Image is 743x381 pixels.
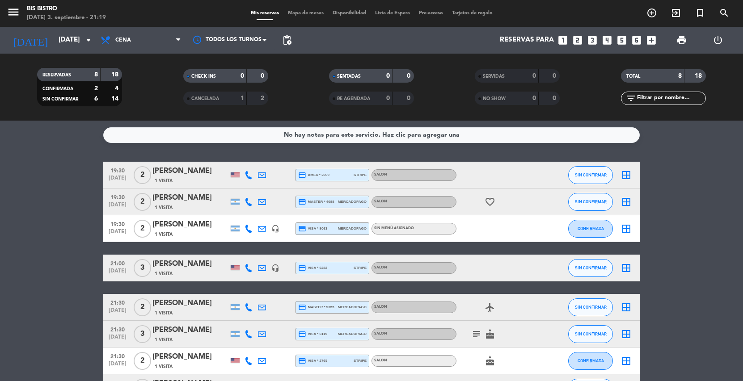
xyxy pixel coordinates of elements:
[115,37,131,43] span: Cena
[700,27,737,54] div: LOG OUT
[134,220,151,238] span: 2
[485,197,495,207] i: favorite_border
[191,96,219,101] span: CANCELADA
[134,193,151,211] span: 2
[568,325,613,343] button: SIN CONFIRMAR
[553,73,558,79] strong: 0
[298,264,327,272] span: visa * 6282
[575,199,607,204] span: SIN CONFIRMAR
[284,130,460,140] div: No hay notas para este servicio. Haz clic para agregar una
[676,35,687,46] span: print
[371,11,414,16] span: Lista de Espera
[568,193,613,211] button: SIN CONFIRMAR
[7,5,20,19] i: menu
[568,166,613,184] button: SIN CONFIRMAR
[575,172,607,177] span: SIN CONFIRMAR
[575,265,607,270] span: SIN CONFIRMAR
[471,329,482,339] i: subject
[338,304,367,310] span: mercadopago
[374,332,387,335] span: SALON
[115,85,120,92] strong: 4
[94,71,98,78] strong: 8
[106,258,129,268] span: 21:00
[646,34,657,46] i: add_box
[298,225,327,233] span: visa * 8063
[155,204,173,211] span: 1 Visita
[557,34,569,46] i: looks_one
[42,73,71,77] span: RESERVADAS
[407,73,412,79] strong: 0
[621,223,632,234] i: border_all
[719,8,730,18] i: search
[298,330,327,338] span: visa * 6119
[374,266,387,269] span: SALON
[374,226,414,230] span: Sin menú asignado
[601,34,613,46] i: looks_4
[678,73,682,79] strong: 8
[152,258,228,270] div: [PERSON_NAME]
[354,265,367,271] span: stripe
[7,5,20,22] button: menu
[27,13,106,22] div: [DATE] 3. septiembre - 21:19
[374,305,387,309] span: SALON
[374,173,387,176] span: SALON
[241,95,244,101] strong: 1
[106,218,129,229] span: 19:30
[106,192,129,202] span: 19:30
[298,198,306,206] i: credit_card
[298,303,306,311] i: credit_card
[42,97,78,101] span: SIN CONFIRMAR
[83,35,94,46] i: arrow_drop_down
[155,336,173,343] span: 1 Visita
[106,324,129,334] span: 21:30
[271,264,279,272] i: headset_mic
[298,225,306,233] i: credit_card
[298,264,306,272] i: credit_card
[568,220,613,238] button: CONFIRMADA
[485,356,495,366] i: cake
[386,73,390,79] strong: 0
[155,177,173,184] span: 1 Visita
[298,357,306,365] i: credit_card
[587,34,598,46] i: looks_3
[155,231,173,238] span: 1 Visita
[94,96,98,102] strong: 6
[298,171,306,179] i: credit_card
[578,226,604,231] span: CONFIRMADA
[621,170,632,180] i: border_all
[532,95,536,101] strong: 0
[134,166,151,184] span: 2
[483,96,506,101] span: NO SHOW
[354,358,367,364] span: stripe
[631,34,642,46] i: looks_6
[134,259,151,277] span: 3
[106,229,129,239] span: [DATE]
[298,171,329,179] span: amex * 2009
[553,95,558,101] strong: 0
[106,351,129,361] span: 21:30
[152,165,228,177] div: [PERSON_NAME]
[621,197,632,207] i: border_all
[485,302,495,313] i: airplanemode_active
[646,8,657,18] i: add_circle_outline
[671,8,681,18] i: exit_to_app
[338,199,367,205] span: mercadopago
[106,334,129,344] span: [DATE]
[106,307,129,318] span: [DATE]
[106,297,129,307] span: 21:30
[328,11,371,16] span: Disponibilidad
[155,363,173,370] span: 1 Visita
[155,270,173,277] span: 1 Visita
[152,192,228,204] div: [PERSON_NAME]
[152,219,228,230] div: [PERSON_NAME]
[111,96,120,102] strong: 14
[298,303,334,311] span: master * 9355
[152,324,228,336] div: [PERSON_NAME]
[386,95,390,101] strong: 0
[191,74,216,79] span: CHECK INS
[337,74,361,79] span: SENTADAS
[568,298,613,316] button: SIN CONFIRMAR
[485,329,495,339] i: cake
[447,11,497,16] span: Tarjetas de regalo
[578,358,604,363] span: CONFIRMADA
